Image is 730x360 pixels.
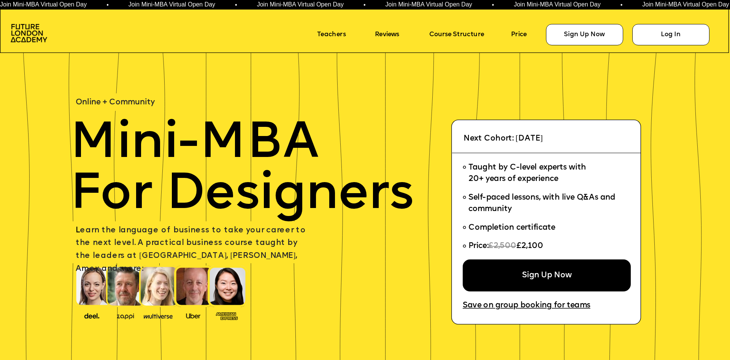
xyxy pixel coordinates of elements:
[492,2,494,8] span: •
[235,2,237,8] span: •
[179,311,208,319] img: image-99cff0b2-a396-4aab-8550-cf4071da2cb9.png
[213,310,241,321] img: image-93eab660-639c-4de6-957c-4ae039a0235a.png
[463,134,543,142] span: Next Cohort: [DATE]
[11,24,47,43] img: image-aac980e9-41de-4c2d-a048-f29dd30a0068.png
[468,194,617,213] span: Self-paced lessons, with live Q&As and community
[76,226,80,234] span: L
[468,242,489,250] span: Price:
[111,311,140,319] img: image-b2f1584c-cbf7-4a77-bbe0-f56ae6ee31f2.png
[468,164,586,183] span: Taught by C-level experts with 20+ years of experience
[620,2,623,8] span: •
[70,119,319,170] span: Mini-MBA
[375,28,414,42] a: Reviews
[70,170,414,221] span: For Designers
[488,242,516,250] span: £2,500
[463,299,611,314] a: Save on group booking for teams
[106,2,109,8] span: •
[468,224,555,232] span: Completion certificate
[141,310,175,320] img: image-b7d05013-d886-4065-8d38-3eca2af40620.png
[78,310,106,320] img: image-388f4489-9820-4c53-9b08-f7df0b8d4ae2.png
[429,28,505,42] a: Course Structure
[76,226,308,273] span: earn the language of business to take your career to the next level. A practical business course ...
[516,242,543,250] span: £2,100
[317,28,363,42] a: Teachers
[76,99,155,107] span: Online + Community
[363,2,366,8] span: •
[511,28,540,42] a: Price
